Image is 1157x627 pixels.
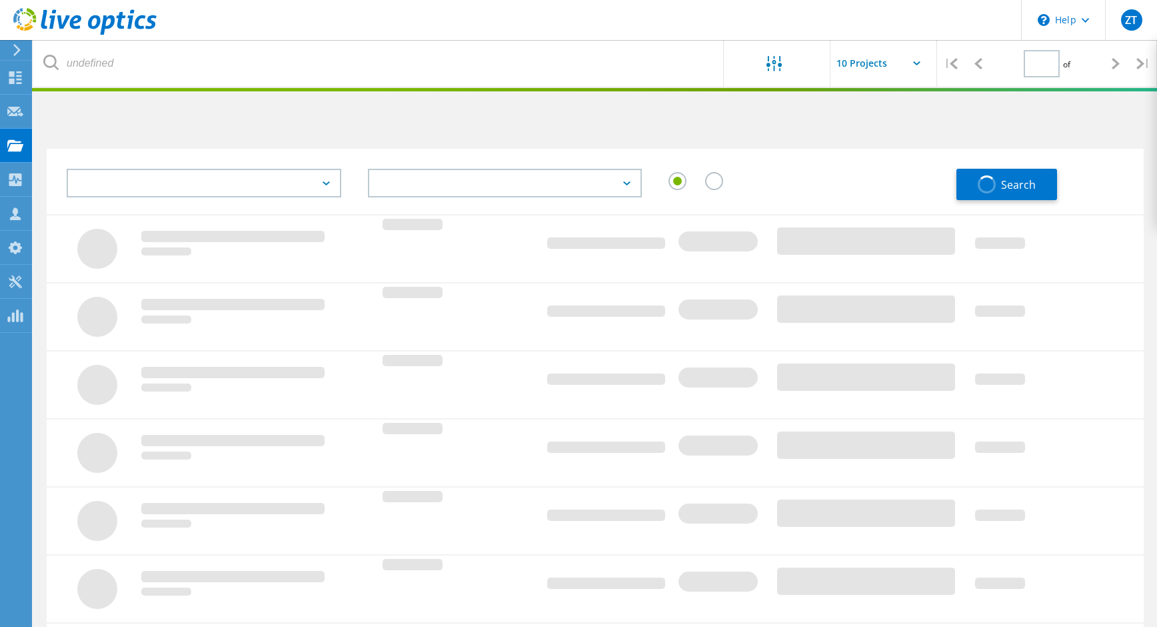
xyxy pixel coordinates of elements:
[1001,177,1036,192] span: Search
[1038,14,1050,26] svg: \n
[33,40,724,87] input: undefined
[937,40,964,87] div: |
[1130,40,1157,87] div: |
[1125,15,1137,25] span: ZT
[13,28,157,37] a: Live Optics Dashboard
[956,169,1057,200] button: Search
[1063,59,1070,70] span: of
